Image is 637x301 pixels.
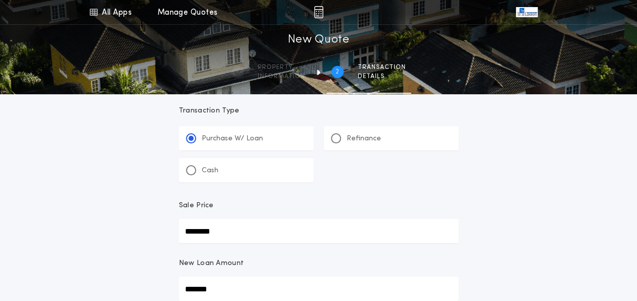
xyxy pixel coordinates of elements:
img: img [314,6,323,18]
h2: 2 [335,68,339,76]
input: New Loan Amount [179,277,459,301]
p: New Loan Amount [179,258,244,269]
h1: New Quote [287,32,349,48]
p: Purchase W/ Loan [202,134,263,144]
input: Sale Price [179,219,459,243]
span: Property [258,63,305,71]
p: Refinance [347,134,381,144]
p: Cash [202,166,218,176]
p: Transaction Type [179,106,459,116]
img: vs-icon [516,7,537,17]
span: details [358,72,406,81]
span: Transaction [358,63,406,71]
p: Sale Price [179,201,214,211]
span: information [258,72,305,81]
